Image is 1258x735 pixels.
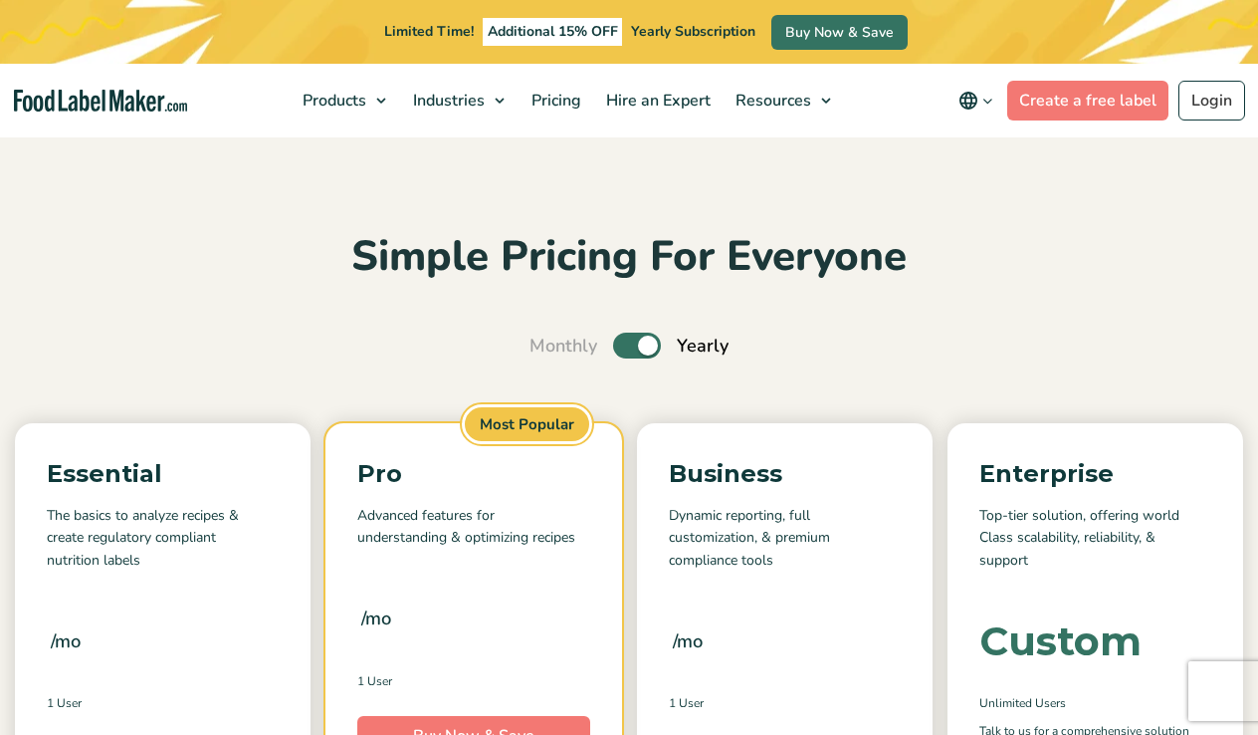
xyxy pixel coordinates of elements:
a: Industries [401,64,515,137]
div: Custom [979,621,1142,661]
p: Essential [47,455,279,493]
a: Pricing [520,64,589,137]
span: Limited Time! [384,22,474,41]
span: Products [297,90,368,112]
p: The basics to analyze recipes & create regulatory compliant nutrition labels [47,505,279,572]
label: Toggle [613,333,661,359]
a: Resources [724,64,841,137]
p: Pro [357,455,589,493]
span: /mo [51,627,81,655]
a: Login [1178,81,1245,121]
span: Industries [407,90,487,112]
span: Yearly Subscription [631,22,755,41]
span: /mo [673,627,703,655]
p: Dynamic reporting, full customization, & premium compliance tools [669,505,901,572]
p: Business [669,455,901,493]
p: Enterprise [979,455,1211,493]
a: Products [291,64,396,137]
a: Hire an Expert [594,64,719,137]
a: Create a free label [1007,81,1168,121]
span: 1 User [669,694,704,712]
span: Pricing [525,90,583,112]
span: Additional 15% OFF [483,18,623,46]
span: /mo [361,605,391,632]
span: Hire an Expert [600,90,713,112]
span: 1 User [357,672,392,690]
h2: Simple Pricing For Everyone [15,230,1243,285]
p: Top-tier solution, offering world Class scalability, reliability, & support [979,505,1211,572]
span: Yearly [677,333,729,360]
span: Monthly [529,333,597,360]
p: Advanced features for understanding & optimizing recipes [357,505,589,550]
span: Resources [730,90,813,112]
span: Unlimited Users [979,694,1066,712]
span: Most Popular [462,404,592,445]
span: 1 User [47,694,82,712]
a: Buy Now & Save [771,15,908,50]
